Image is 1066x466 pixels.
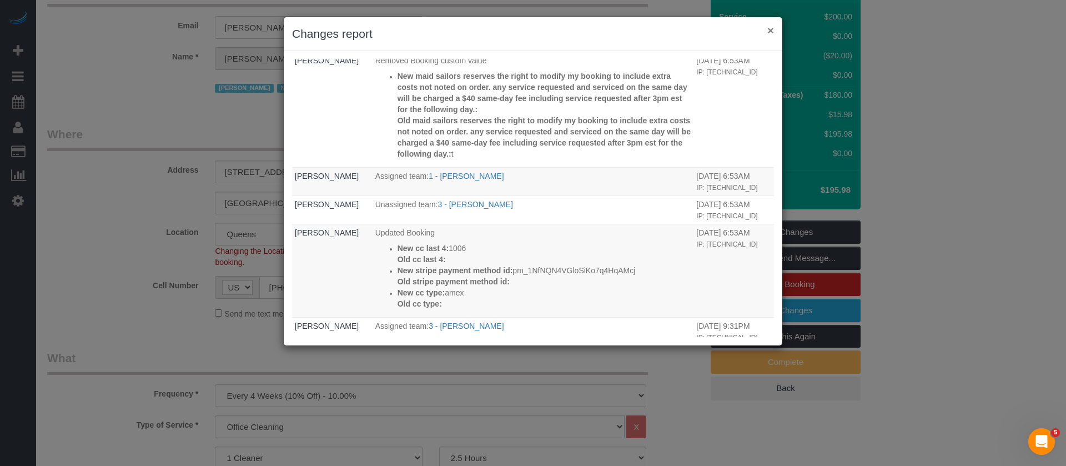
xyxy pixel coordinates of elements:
small: IP: [TECHNICAL_ID] [696,240,757,248]
a: 3 - [PERSON_NAME] [438,200,513,209]
td: What [373,224,694,317]
strong: New maid sailors reserves the right to modify my booking to include extra costs not noted on orde... [398,72,687,114]
small: IP: [TECHNICAL_ID] [696,184,757,192]
td: When [693,317,774,345]
strong: Old cc last 4: [398,255,446,264]
button: × [767,24,774,36]
h3: Changes report [292,26,774,42]
td: What [373,52,694,167]
strong: Old stripe payment method id: [398,277,510,286]
td: Who [292,317,373,345]
small: IP: [TECHNICAL_ID] [696,68,757,76]
td: Who [292,196,373,224]
strong: New cc last 4: [398,244,449,253]
td: When [693,224,774,317]
small: IP: [TECHNICAL_ID] [696,334,757,342]
td: Who [292,167,373,196]
sui-modal: Changes report [284,17,782,345]
strong: New cc type: [398,288,445,297]
p: pm_1NfNQN4VGloSiKo7q4HqAMcj [398,265,691,276]
td: What [373,167,694,196]
td: When [693,196,774,224]
strong: New stripe payment method id: [398,266,513,275]
p: 1006 [398,243,691,254]
iframe: Intercom live chat [1028,428,1055,455]
td: What [373,196,694,224]
a: [PERSON_NAME] [295,56,359,65]
td: When [693,167,774,196]
span: Assigned team: [375,322,429,330]
p: amex [398,287,691,298]
strong: Old cc type: [398,299,442,308]
td: When [693,52,774,167]
a: 3 - [PERSON_NAME] [429,322,504,330]
strong: Old maid sailors reserves the right to modify my booking to include extra costs not noted on orde... [398,116,691,158]
td: What [373,317,694,345]
span: Assigned team: [375,172,429,181]
a: [PERSON_NAME] [295,322,359,330]
p: t [398,115,691,159]
td: Who [292,224,373,317]
small: IP: [TECHNICAL_ID] [696,212,757,220]
a: 1 - [PERSON_NAME] [429,172,504,181]
a: [PERSON_NAME] [295,200,359,209]
td: Who [292,52,373,167]
a: [PERSON_NAME] [295,228,359,237]
span: 5 [1051,428,1060,437]
span: Updated Booking [375,228,435,237]
span: Unassigned team: [375,200,438,209]
span: Removed Booking custom value [375,56,487,65]
a: [PERSON_NAME] [295,172,359,181]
